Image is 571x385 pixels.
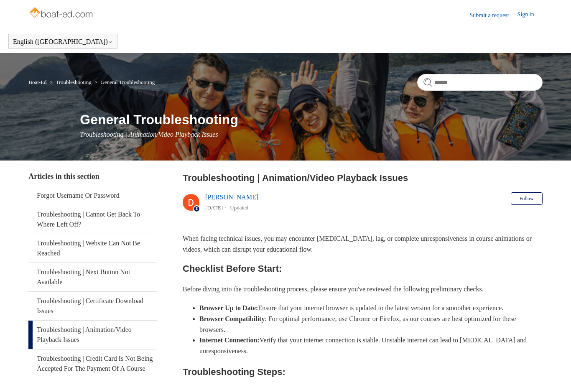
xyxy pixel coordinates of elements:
[28,234,157,263] a: Troubleshooting | Website Can Not Be Reached
[28,292,157,320] a: Troubleshooting | Certificate Download Issues
[28,79,48,85] li: Boat-Ed
[517,357,565,379] div: Chat Support
[28,172,99,181] span: Articles in this section
[183,284,543,295] p: Before diving into the troubleshooting process, please ensure you've reviewed the following preli...
[80,131,218,138] span: Troubleshooting | Animation/Video Playback Issues
[80,110,542,130] h1: General Troubleshooting
[199,304,258,311] strong: Browser Up to Date:
[93,79,155,85] li: General Troubleshooting
[56,79,91,85] a: Troubleshooting
[199,314,543,335] li: : For optimal performance, use Chrome or Firefox, as our courses are best optimized for these bro...
[199,335,543,356] li: Verify that your internet connection is stable. Unstable internet can lead to [MEDICAL_DATA] and ...
[28,263,157,291] a: Troubleshooting | Next Button Not Available
[48,79,93,85] li: Troubleshooting
[28,205,157,234] a: Troubleshooting | Cannot Get Back To Where Left Off?
[205,204,223,211] time: 03/14/2024, 16:36
[517,10,543,20] a: Sign in
[183,171,543,185] h2: Troubleshooting | Animation/Video Playback Issues
[199,303,543,314] li: Ensure that your internet browser is updated to the latest version for a smoother experience.
[205,194,258,201] a: [PERSON_NAME]
[199,315,265,322] strong: Browser Compatibility
[28,186,157,205] a: Forgot Username Or Password
[183,261,543,276] h2: Checklist Before Start:
[417,74,543,91] input: Search
[183,365,543,379] h2: Troubleshooting Steps:
[28,321,157,349] a: Troubleshooting | Animation/Video Playback Issues
[470,11,517,20] a: Submit a request
[13,38,113,46] button: English ([GEOGRAPHIC_DATA])
[230,204,248,211] li: Updated
[183,233,543,255] p: When facing technical issues, you may encounter [MEDICAL_DATA], lag, or complete unresponsiveness...
[28,5,95,22] img: Boat-Ed Help Center home page
[28,349,157,378] a: Troubleshooting | Credit Card Is Not Being Accepted For The Payment Of A Course
[28,79,46,85] a: Boat-Ed
[511,192,543,205] button: Follow Article
[199,337,260,344] strong: Internet Connection:
[101,79,155,85] a: General Troubleshooting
